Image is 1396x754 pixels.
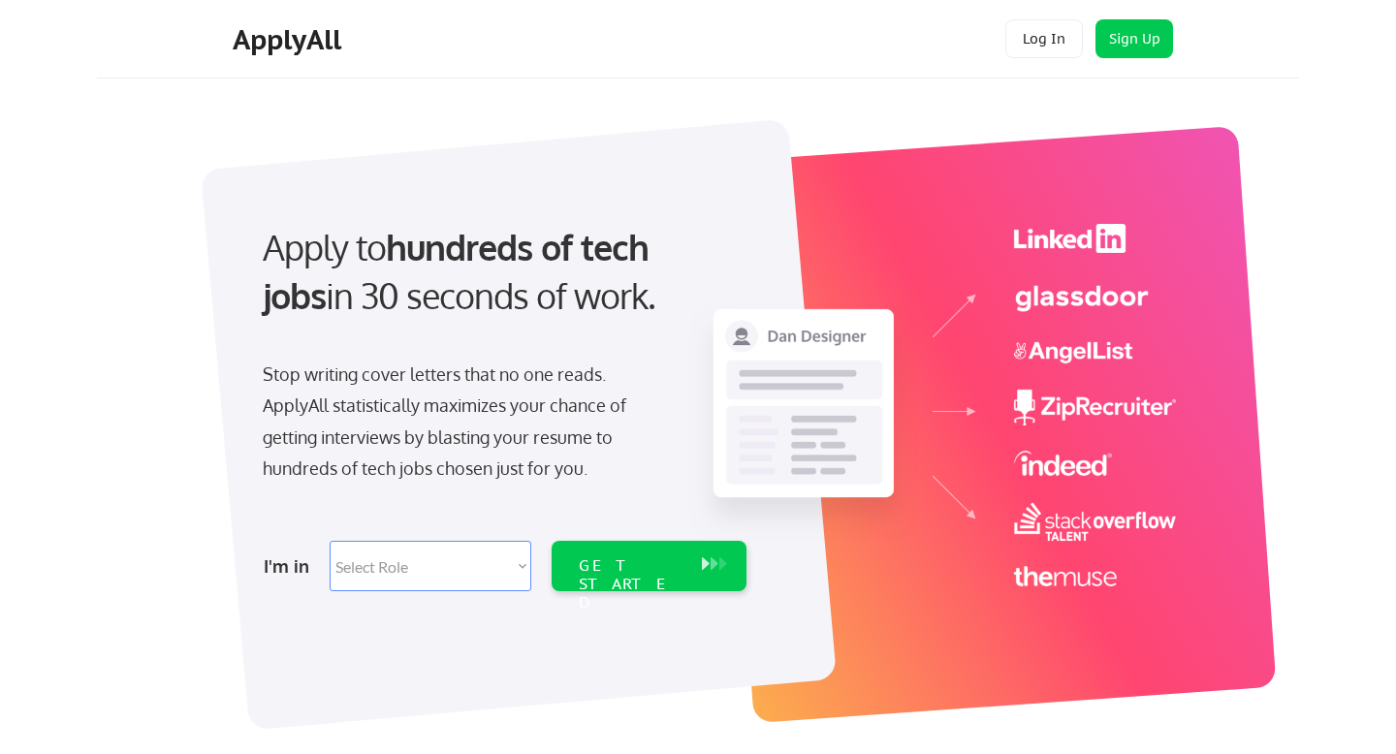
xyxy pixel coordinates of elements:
div: Apply to in 30 seconds of work. [263,223,739,321]
button: Sign Up [1095,19,1173,58]
div: GET STARTED [579,556,682,613]
strong: hundreds of tech jobs [263,225,657,317]
button: Log In [1005,19,1083,58]
div: ApplyAll [233,23,347,56]
div: I'm in [264,550,318,581]
div: Stop writing cover letters that no one reads. ApplyAll statistically maximizes your chance of get... [263,359,661,485]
